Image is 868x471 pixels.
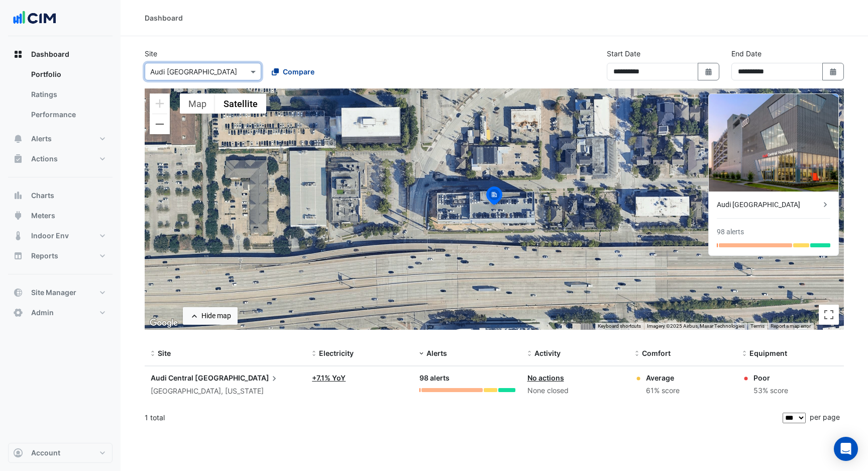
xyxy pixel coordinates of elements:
button: Charts [8,185,113,206]
a: +7.1% YoY [312,373,346,382]
span: Account [31,448,60,458]
div: 53% score [753,385,788,397]
div: 1 total [145,405,781,430]
span: Admin [31,308,54,318]
a: Report a map error [771,323,811,329]
span: Actions [31,154,58,164]
img: Company Logo [12,8,57,28]
button: Reports [8,246,113,266]
fa-icon: Select Date [704,67,713,76]
div: 98 alerts [717,227,744,237]
button: Keyboard shortcuts [598,323,641,330]
app-icon: Indoor Env [13,231,23,241]
img: site-pin-selected.svg [483,185,505,209]
label: End Date [731,48,762,59]
div: Average [646,372,680,383]
button: Zoom out [150,114,170,134]
span: per page [810,413,840,421]
a: Open this area in Google Maps (opens a new window) [147,317,180,330]
div: Poor [753,372,788,383]
button: Account [8,443,113,463]
div: Audi [GEOGRAPHIC_DATA] [717,200,820,210]
app-icon: Alerts [13,134,23,144]
span: Site Manager [31,288,76,298]
span: Indoor Env [31,231,69,241]
button: Toggle fullscreen view [819,305,839,325]
button: Actions [8,149,113,169]
div: Dashboard [145,13,183,23]
button: Dashboard [8,44,113,64]
button: Show satellite imagery [215,93,266,114]
span: Electricity [319,349,354,357]
button: Zoom in [150,93,170,114]
div: [GEOGRAPHIC_DATA], [US_STATE] [151,386,300,397]
fa-icon: Select Date [829,67,838,76]
span: Comfort [642,349,671,357]
div: None closed [527,385,623,397]
app-icon: Charts [13,191,23,201]
span: Compare [283,66,314,77]
a: Ratings [23,84,113,105]
div: 98 alerts [419,372,515,384]
button: Alerts [8,129,113,149]
app-icon: Dashboard [13,49,23,59]
span: Equipment [749,349,787,357]
span: Reports [31,251,58,261]
button: Site Manager [8,282,113,303]
img: Google [147,317,180,330]
div: Open Intercom Messenger [834,437,858,461]
span: Alerts [31,134,52,144]
button: Show street map [180,93,215,114]
span: [GEOGRAPHIC_DATA] [195,372,279,384]
div: Dashboard [8,64,113,129]
button: Meters [8,206,113,226]
label: Start Date [607,48,640,59]
button: Hide map [183,307,238,325]
label: Site [145,48,157,59]
a: Performance [23,105,113,125]
app-icon: Reports [13,251,23,261]
div: 61% score [646,385,680,397]
app-icon: Admin [13,308,23,318]
app-icon: Meters [13,211,23,221]
a: Portfolio [23,64,113,84]
button: Compare [265,63,321,80]
button: Admin [8,303,113,323]
span: Alerts [426,349,447,357]
app-icon: Site Manager [13,288,23,298]
a: No actions [527,373,564,382]
span: Audi Central [151,373,193,382]
app-icon: Actions [13,154,23,164]
img: Audi Central Houston [709,94,838,192]
span: Site [158,349,171,357]
span: Meters [31,211,55,221]
span: Dashboard [31,49,69,59]
span: Imagery ©2025 Airbus, Maxar Technologies [647,323,744,329]
span: Activity [534,349,561,357]
span: Charts [31,191,54,201]
div: Hide map [201,311,231,321]
button: Indoor Env [8,226,113,246]
a: Terms [750,323,765,329]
